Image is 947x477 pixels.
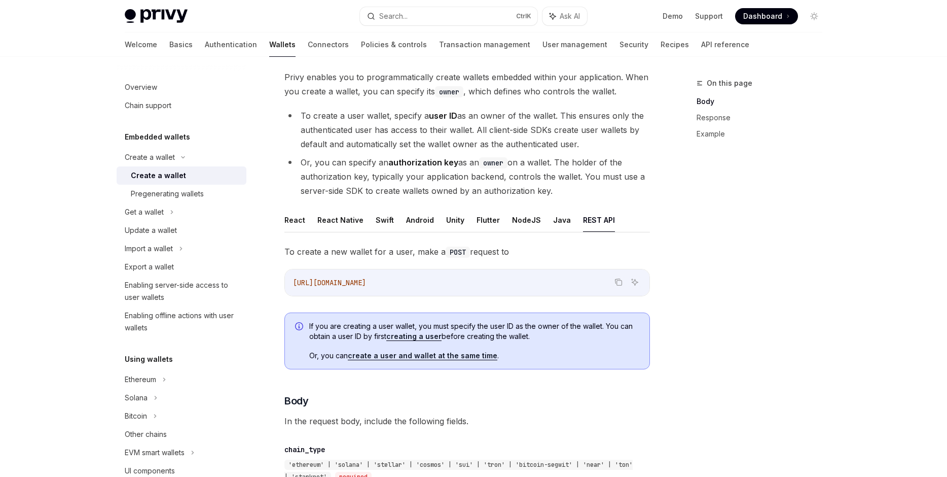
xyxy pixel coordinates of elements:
span: To create a new wallet for a user, make a request to [284,245,650,259]
a: Wallets [269,32,296,57]
strong: authorization key [388,157,458,167]
a: Example [697,126,830,142]
div: Enabling offline actions with user wallets [125,310,240,334]
a: Dashboard [735,8,798,24]
a: create a user and wallet at the same time [348,351,497,360]
button: Toggle dark mode [806,8,822,24]
div: Ethereum [125,373,156,386]
div: Get a wallet [125,206,164,218]
li: To create a user wallet, specify a as an owner of the wallet. This ensures only the authenticated... [284,109,650,151]
span: If you are creating a user wallet, you must specify the user ID as the owner of the wallet. You c... [309,321,639,342]
div: Chain support [125,99,171,112]
a: Export a wallet [117,258,246,276]
button: Flutter [477,208,500,232]
span: [URL][DOMAIN_NAME] [293,278,366,287]
a: Demo [663,11,683,21]
button: Java [553,208,571,232]
span: Ask AI [560,11,580,21]
span: In the request body, include the following fields. [284,414,650,428]
a: Policies & controls [361,32,427,57]
span: Dashboard [743,11,782,21]
a: User management [542,32,607,57]
button: React [284,208,305,232]
a: Create a wallet [117,166,246,185]
li: Or, you can specify an as an on a wallet. The holder of the authorization key, typically your app... [284,155,650,198]
code: owner [479,157,507,168]
div: Update a wallet [125,224,177,236]
span: On this page [707,77,752,89]
a: Pregenerating wallets [117,185,246,203]
div: chain_type [284,445,325,455]
a: Recipes [661,32,689,57]
button: React Native [317,208,363,232]
a: Other chains [117,425,246,444]
a: API reference [701,32,749,57]
button: Android [406,208,434,232]
h5: Embedded wallets [125,131,190,143]
button: Search...CtrlK [360,7,537,25]
span: Ctrl K [516,12,531,20]
div: EVM smart wallets [125,447,185,459]
a: Authentication [205,32,257,57]
button: NodeJS [512,208,541,232]
code: owner [435,86,463,97]
a: Security [620,32,648,57]
a: Overview [117,78,246,96]
span: Or, you can . [309,351,639,361]
button: Copy the contents from the code block [612,276,625,289]
button: REST API [583,208,615,232]
div: Solana [125,392,148,404]
a: Welcome [125,32,157,57]
h5: Using wallets [125,353,173,365]
a: Update a wallet [117,221,246,240]
button: Ask AI [628,276,641,289]
div: Enabling server-side access to user wallets [125,279,240,303]
code: POST [446,247,470,258]
img: light logo [125,9,188,23]
strong: user ID [429,111,457,121]
div: UI components [125,465,175,477]
div: Overview [125,81,157,93]
button: Swift [376,208,394,232]
a: Body [697,93,830,110]
a: Support [695,11,723,21]
a: Connectors [308,32,349,57]
svg: Info [295,322,305,332]
div: Create a wallet [125,151,175,163]
span: Body [284,394,308,408]
div: Create a wallet [131,169,186,182]
span: Privy enables you to programmatically create wallets embedded within your application. When you c... [284,70,650,98]
div: Other chains [125,428,167,440]
a: Basics [169,32,193,57]
div: Export a wallet [125,261,174,273]
a: Enabling server-side access to user wallets [117,276,246,306]
div: Bitcoin [125,410,147,422]
div: Search... [379,10,408,22]
div: Pregenerating wallets [131,188,204,200]
a: Transaction management [439,32,530,57]
a: Chain support [117,96,246,115]
button: Unity [446,208,464,232]
div: Import a wallet [125,243,173,255]
a: creating a user [386,332,442,341]
a: Response [697,110,830,126]
a: Enabling offline actions with user wallets [117,306,246,337]
button: Ask AI [542,7,587,25]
